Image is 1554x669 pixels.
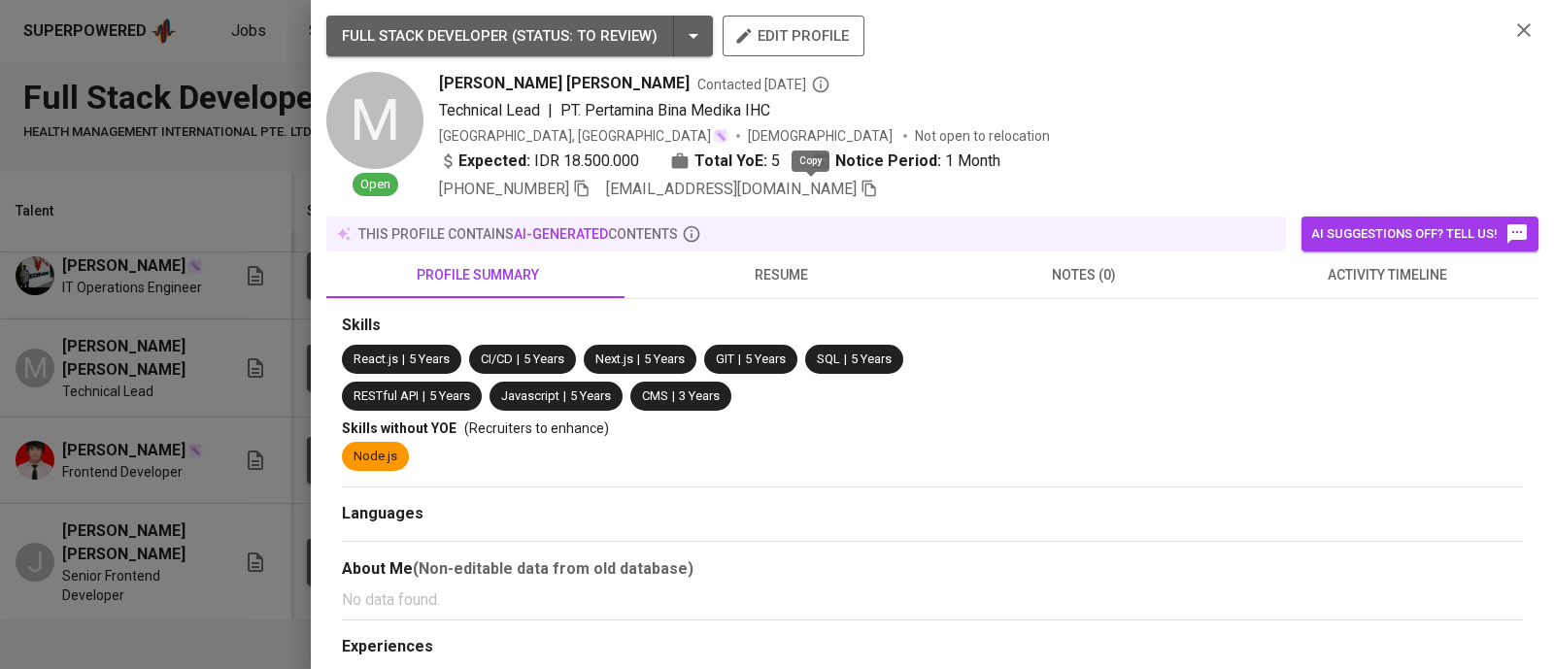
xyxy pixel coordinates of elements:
span: CMS [642,388,668,403]
span: AI suggestions off? Tell us! [1311,222,1529,246]
span: [PHONE_NUMBER] [439,180,569,198]
div: [GEOGRAPHIC_DATA], [GEOGRAPHIC_DATA] [439,126,728,146]
b: Total YoE: [694,150,767,173]
span: 5 Years [524,351,564,366]
span: 5 Years [409,351,450,366]
div: Experiences [342,636,1523,658]
div: Languages [342,503,1523,525]
span: notes (0) [944,263,1224,287]
p: No data found. [342,588,1523,612]
span: Technical Lead [439,101,540,119]
span: profile summary [338,263,618,287]
div: M [326,72,423,169]
div: 1 Month [811,150,1000,173]
span: 3 Years [679,388,720,403]
span: ( STATUS : To Review ) [512,27,658,45]
div: Node.js [354,448,397,466]
span: [PERSON_NAME] [PERSON_NAME] [439,72,690,95]
span: Skills without YOE [342,420,456,436]
div: IDR 18.500.000 [439,150,639,173]
span: RESTful API [354,388,419,403]
span: 5 Years [429,388,470,403]
span: FULL STACK DEVELOPER [342,27,508,45]
span: | [738,351,741,369]
span: PT. Pertamina Bina Medika IHC [560,101,770,119]
span: | [517,351,520,369]
p: Not open to relocation [915,126,1050,146]
span: GIT [716,351,734,366]
span: [EMAIL_ADDRESS][DOMAIN_NAME] [606,180,857,198]
div: About Me [342,557,1523,581]
button: AI suggestions off? Tell us! [1301,217,1538,251]
span: | [844,351,847,369]
span: 5 Years [851,351,892,366]
p: this profile contains contents [358,224,678,244]
span: activity timeline [1247,263,1527,287]
span: SQL [817,351,840,366]
span: | [548,99,553,122]
span: Javascript [501,388,559,403]
span: CI/CD [481,351,513,366]
b: (Non-editable data from old database) [413,559,693,578]
b: Notice Period: [835,150,941,173]
span: | [422,387,425,406]
b: Expected: [458,150,530,173]
span: React.js [354,351,398,366]
svg: By Batam recruiter [811,75,830,94]
span: | [563,387,566,406]
button: FULL STACK DEVELOPER (STATUS: To Review) [326,16,713,56]
a: edit profile [723,27,864,43]
img: magic_wand.svg [713,128,728,144]
div: Skills [342,315,1523,337]
span: [DEMOGRAPHIC_DATA] [748,126,895,146]
span: 5 [771,150,780,173]
span: (Recruiters to enhance) [464,420,609,436]
span: AI-generated [514,226,608,242]
span: resume [641,263,921,287]
span: Open [353,176,398,194]
span: edit profile [738,23,849,49]
span: Contacted [DATE] [697,75,830,94]
span: Next.js [595,351,633,366]
span: | [637,351,640,369]
button: edit profile [723,16,864,56]
span: 5 Years [570,388,611,403]
span: | [672,387,675,406]
span: | [402,351,405,369]
span: 5 Years [745,351,786,366]
span: 5 Years [644,351,685,366]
